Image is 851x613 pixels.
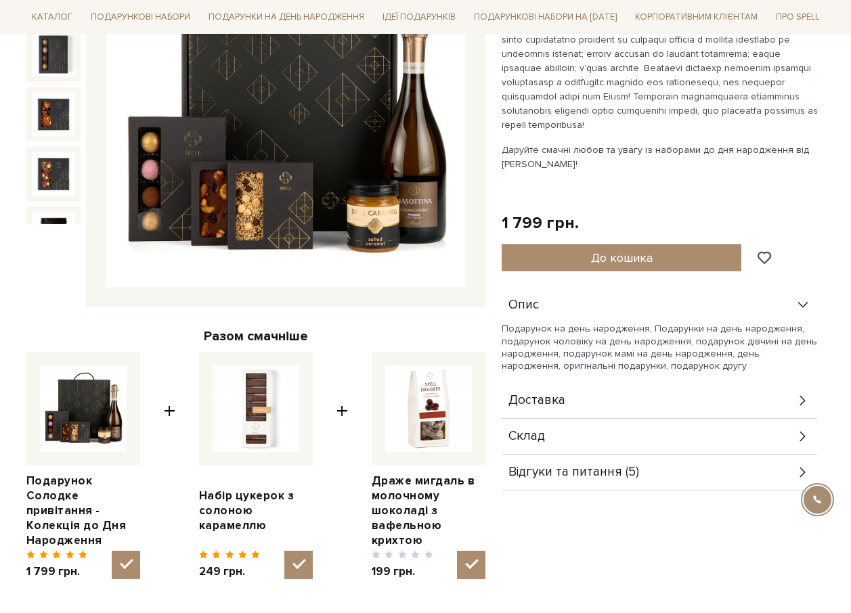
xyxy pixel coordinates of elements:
a: Подарунки на День народження [203,7,370,28]
span: До кошика [591,250,653,265]
span: Опис [508,299,539,311]
span: + [164,352,175,580]
a: Ідеї подарунків [377,7,461,28]
img: Набір цукерок з солоною карамеллю [213,365,299,452]
img: Набір Солодке привітання (Колекція до Дня Народження) [32,152,75,196]
a: Набір цукерок з солоною карамеллю [199,489,313,533]
p: Подарунок на день народження, Подарунки на день народження, подарунок чоловіку на день народження... [502,323,817,372]
a: Драже мигдаль в молочному шоколаді з вафельною крихтою [372,474,485,548]
span: Відгуки та питання (5) [508,466,639,478]
a: Подарункові набори на [DATE] [468,5,622,28]
a: Подарунок Солодке привітання - Колекція до Дня Народження [26,474,140,548]
div: 1 799 грн. [502,212,579,233]
span: 249 грн. [199,564,261,579]
span: 1 799 грн. [26,564,88,579]
span: + [336,352,348,580]
span: 199 грн. [372,564,433,579]
a: Подарункові набори [85,7,196,28]
img: Набір Солодке привітання (Колекція до Дня Народження) [32,32,75,76]
img: Драже мигдаль в молочному шоколаді з вафельною крихтою [385,365,472,452]
img: Набір Солодке привітання (Колекція до Дня Народження) [32,212,75,256]
img: Подарунок Солодке привітання - Колекція до Дня Народження [40,365,127,452]
a: Каталог [26,7,78,28]
span: Склад [508,430,545,442]
span: Доставка [508,394,565,407]
p: Даруйте смачні любов та увагу із наборами до дня народження від [PERSON_NAME]! [502,143,819,171]
div: Разом смачніше [26,327,485,345]
a: Корпоративним клієнтам [630,5,763,28]
a: Про Spell [770,7,825,28]
img: Набір Солодке привітання (Колекція до Дня Народження) [32,93,75,136]
button: До кошика [502,244,742,271]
